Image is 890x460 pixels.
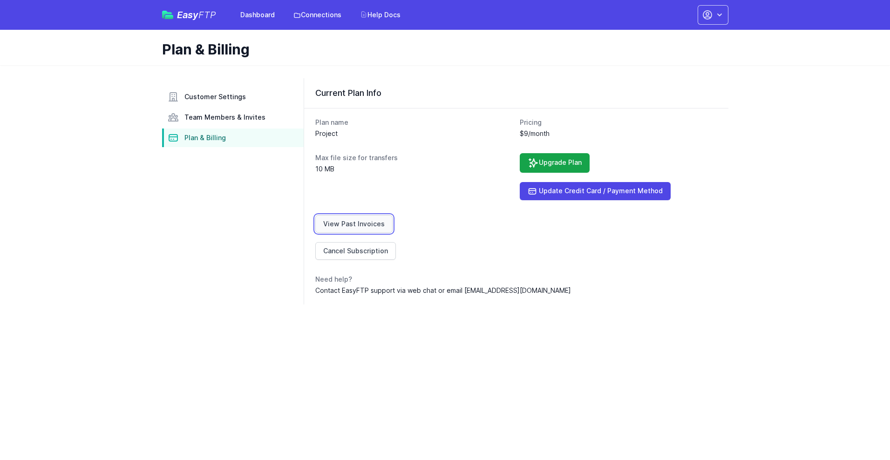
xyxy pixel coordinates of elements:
[520,153,590,173] a: Upgrade Plan
[315,118,513,127] dt: Plan name
[162,108,304,127] a: Team Members & Invites
[315,286,717,295] dd: Contact EasyFTP support via web chat or email [EMAIL_ADDRESS][DOMAIN_NAME]
[520,118,717,127] dt: Pricing
[288,7,347,23] a: Connections
[198,9,216,20] span: FTP
[315,164,513,174] dd: 10 MB
[162,11,173,19] img: easyftp_logo.png
[520,182,671,200] a: Update Credit Card / Payment Method
[315,153,513,162] dt: Max file size for transfers
[315,129,513,138] dd: Project
[315,275,717,284] dt: Need help?
[184,92,246,101] span: Customer Settings
[162,10,216,20] a: EasyFTP
[315,88,717,99] h3: Current Plan Info
[520,129,717,138] dd: $9/month
[354,7,406,23] a: Help Docs
[162,129,304,147] a: Plan & Billing
[162,88,304,106] a: Customer Settings
[315,215,393,233] a: View Past Invoices
[184,133,226,142] span: Plan & Billing
[177,10,216,20] span: Easy
[162,41,721,58] h1: Plan & Billing
[235,7,280,23] a: Dashboard
[184,113,265,122] span: Team Members & Invites
[843,413,879,449] iframe: Drift Widget Chat Controller
[315,242,396,260] a: Cancel Subscription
